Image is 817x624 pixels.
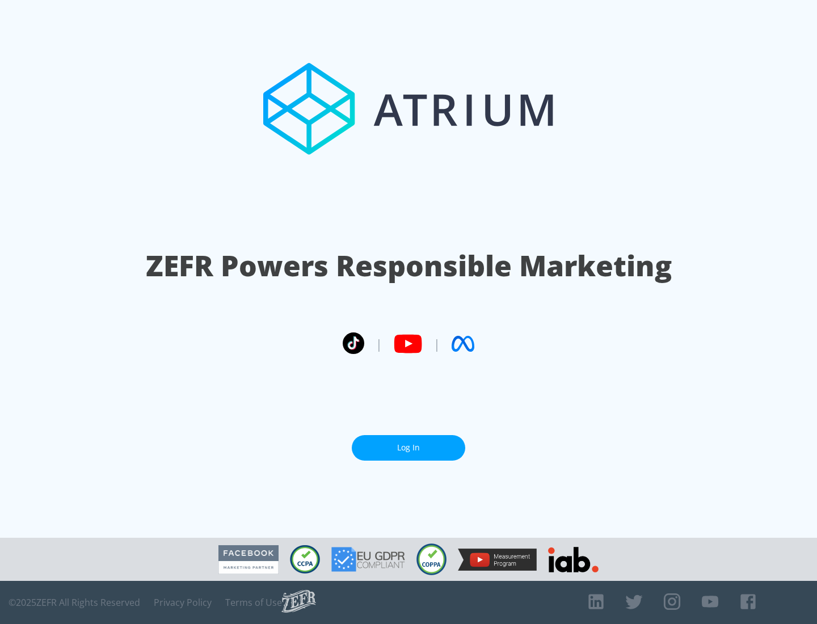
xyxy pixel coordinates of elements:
span: | [433,335,440,352]
img: GDPR Compliant [331,547,405,572]
span: | [376,335,382,352]
a: Terms of Use [225,597,282,608]
img: CCPA Compliant [290,545,320,574]
img: IAB [548,547,599,572]
span: © 2025 ZEFR All Rights Reserved [9,597,140,608]
img: YouTube Measurement Program [458,549,537,571]
h1: ZEFR Powers Responsible Marketing [146,246,672,285]
img: Facebook Marketing Partner [218,545,279,574]
a: Privacy Policy [154,597,212,608]
img: COPPA Compliant [416,543,447,575]
a: Log In [352,435,465,461]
